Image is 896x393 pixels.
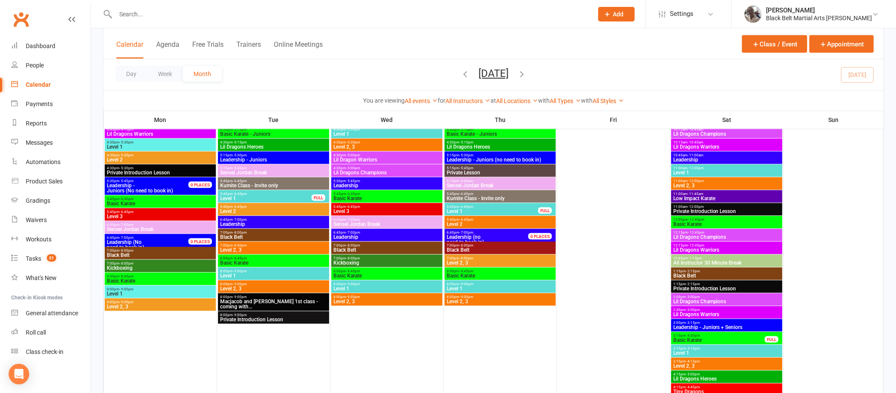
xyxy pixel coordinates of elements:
span: Black Belt [106,253,214,258]
span: Level 1 [220,273,327,278]
span: 8:00pm [333,295,441,299]
span: 5:45pm [106,210,214,214]
a: All Types [550,97,581,104]
span: - 9:00pm [119,287,133,291]
span: Macjacob and [PERSON_NAME] 1st class - coming with... [220,299,327,309]
span: Basic Karate [446,273,554,278]
a: General attendance kiosk mode [11,304,91,323]
a: All Instructors [445,97,490,104]
span: - 10:45am [687,128,703,131]
span: - 6:45pm [119,210,133,214]
span: - 5:15pm [459,128,473,131]
th: Sun [784,111,884,129]
span: 4:30pm [106,153,214,157]
button: Month [183,66,222,82]
span: Leadership [333,235,441,240]
a: Clubworx [10,9,32,30]
span: - 5:30pm [119,140,133,144]
span: 2:30pm [673,308,781,312]
span: - 7:00pm [459,231,473,235]
div: Product Sales [26,178,63,185]
span: - 11:45am [687,192,703,196]
span: 8:00pm [446,295,554,299]
span: 5:45pm [220,192,312,196]
span: - 6:45pm [459,218,473,222]
span: - 9:00pm [346,282,360,286]
strong: at [490,97,496,104]
span: Kickboxing [333,260,441,265]
span: 7:00pm [220,244,327,247]
span: - 8:45pm [119,274,133,278]
button: Calendar [116,40,143,59]
div: Calendar [26,81,51,88]
span: 8:00pm [106,274,214,278]
span: - 3:15pm [686,321,700,325]
span: - 5:45pm [233,166,247,170]
span: - 6:30pm [346,192,360,196]
span: - 9:00pm [459,282,473,286]
span: 8:00pm [106,287,214,291]
span: 7:00pm [106,249,214,253]
span: Lil Dragons Warriors [673,144,781,149]
span: Level 2, 3 [220,247,327,253]
button: Day [115,66,147,82]
div: Dashboard [26,43,55,49]
span: - 9:00pm [233,313,247,317]
div: FULL [538,207,552,214]
span: need to book in) [106,240,199,250]
span: 6:30pm [333,218,441,222]
span: - 5:15pm [233,128,247,131]
span: Leadership (no [447,234,481,240]
span: 4:30pm [220,140,327,144]
span: - 8:00pm [459,256,473,260]
a: Calendar [11,75,91,94]
span: Private Introduction Lesson [673,286,781,291]
span: Level 1 [106,291,214,296]
span: 2:30pm [673,295,781,299]
span: - 7:00pm [233,218,247,222]
span: Lil Dragons Warriors [673,247,781,253]
span: Level 2, 3 [446,260,554,265]
span: Black Belt [220,235,327,240]
span: - 5:30pm [233,153,247,157]
span: 4:30pm [220,128,327,131]
button: Week [147,66,183,82]
div: Waivers [26,216,47,223]
span: Basic Karate [673,222,781,227]
span: 5:15pm [446,166,554,170]
span: Basic Karate [333,196,441,201]
span: - 8:00pm [119,249,133,253]
span: 8:00pm [333,269,441,273]
span: 8:00pm [220,269,327,273]
span: Level 1 [446,286,554,291]
a: Waivers [11,210,91,230]
span: Level 3 [333,209,441,214]
span: - 3:00pm [686,308,700,312]
span: Settings [670,4,693,24]
span: 5:30pm [333,179,441,183]
span: 8:00pm [220,295,327,299]
span: Basic Karate [106,278,214,283]
span: - 4:00pm [686,334,700,338]
span: - 3:00pm [686,295,700,299]
button: Appointment [809,35,874,53]
div: Black Belt Martial Arts [PERSON_NAME] [766,14,872,22]
span: 8:00pm [220,256,327,260]
strong: with [581,97,593,104]
a: Class kiosk mode [11,342,91,362]
span: Level 2, 3 [106,304,214,309]
span: Level 1 [446,209,539,214]
span: 1:15pm [673,269,781,273]
span: 4:30pm [446,140,554,144]
strong: with [538,97,550,104]
th: Sat [670,111,784,129]
span: 5:15pm [220,166,327,170]
span: 4:30pm [333,166,441,170]
span: - 5:30pm [346,128,360,131]
div: People [26,62,44,69]
span: 5:15pm [220,153,327,157]
button: Trainers [236,40,261,59]
span: 7:00pm [220,231,327,235]
span: 12:15pm [673,231,781,235]
span: - 7:00pm [119,236,133,240]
